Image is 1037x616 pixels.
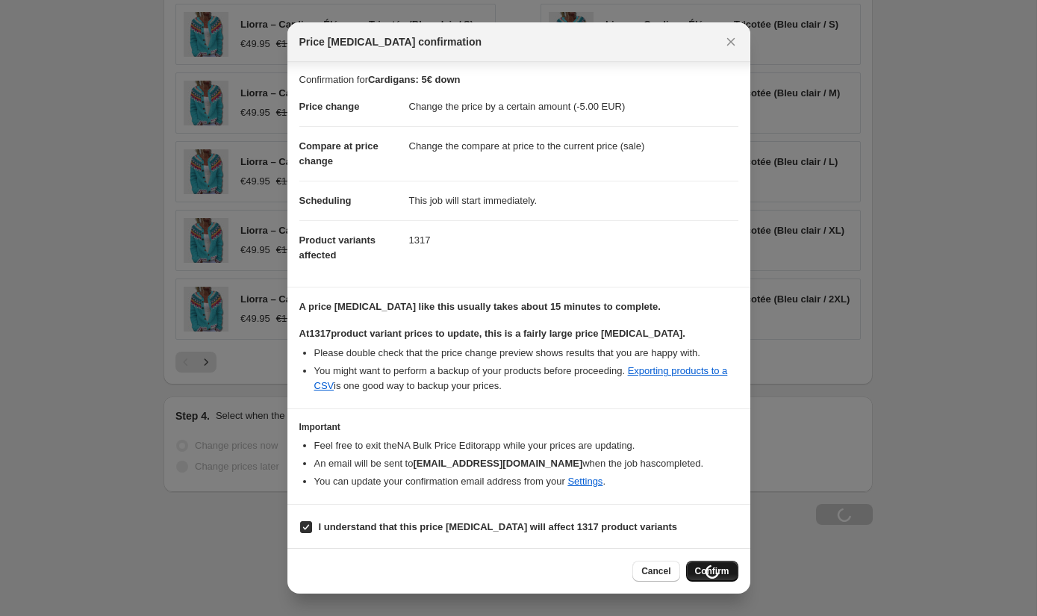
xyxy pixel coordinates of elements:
li: Feel free to exit the NA Bulk Price Editor app while your prices are updating. [314,438,738,453]
button: Close [720,31,741,52]
b: A price [MEDICAL_DATA] like this usually takes about 15 minutes to complete. [299,301,661,312]
span: Scheduling [299,195,352,206]
li: You might want to perform a backup of your products before proceeding. is one good way to backup ... [314,364,738,393]
dd: Change the compare at price to the current price (sale) [409,126,738,166]
span: Cancel [641,565,670,577]
li: An email will be sent to when the job has completed . [314,456,738,471]
h3: Important [299,421,738,433]
dd: This job will start immediately. [409,181,738,220]
span: Price change [299,101,360,112]
dd: Change the price by a certain amount (-5.00 EUR) [409,87,738,126]
span: Price [MEDICAL_DATA] confirmation [299,34,482,49]
li: Please double check that the price change preview shows results that you are happy with. [314,346,738,361]
dd: 1317 [409,220,738,260]
b: Cardigans: 5€ down [368,74,461,85]
span: Product variants affected [299,234,376,261]
button: Cancel [632,561,679,582]
a: Settings [567,476,602,487]
p: Confirmation for [299,72,738,87]
span: Compare at price change [299,140,379,167]
b: At 1317 product variant prices to update, this is a fairly large price [MEDICAL_DATA]. [299,328,685,339]
b: [EMAIL_ADDRESS][DOMAIN_NAME] [413,458,582,469]
li: You can update your confirmation email address from your . [314,474,738,489]
b: I understand that this price [MEDICAL_DATA] will affect 1317 product variants [319,521,678,532]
